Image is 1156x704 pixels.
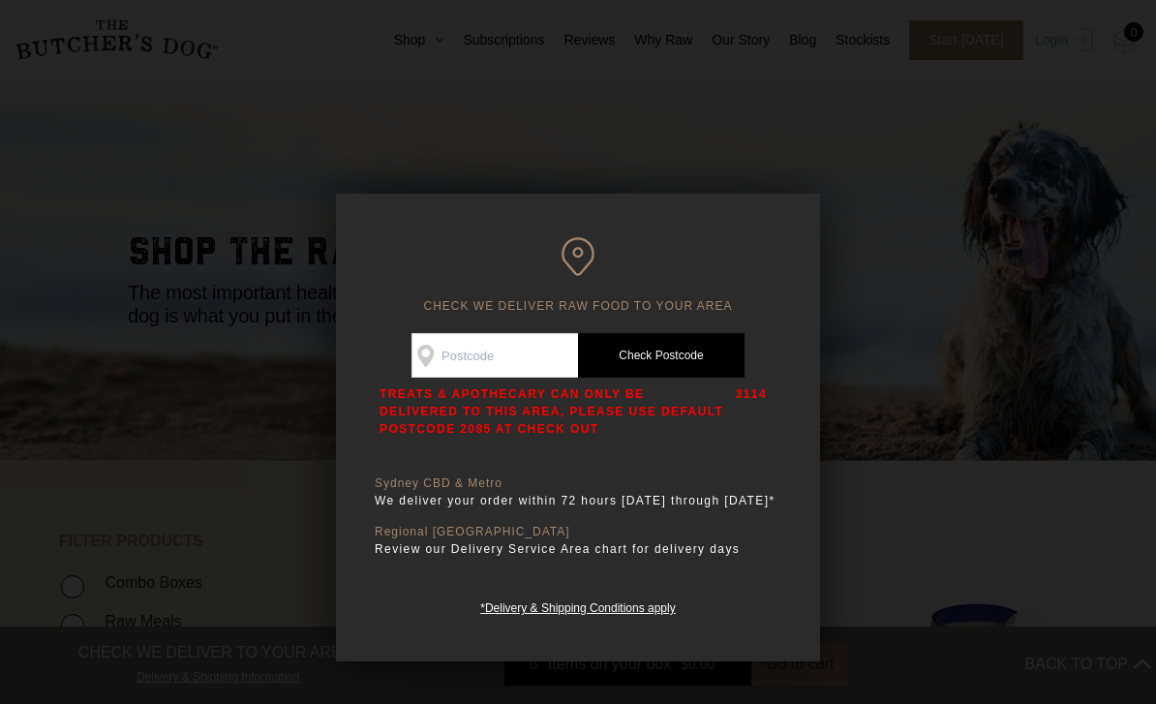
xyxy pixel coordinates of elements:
[578,333,745,378] a: Check Postcode
[375,539,781,559] p: Review our Delivery Service Area chart for delivery days
[375,525,781,539] p: Regional [GEOGRAPHIC_DATA]
[375,491,781,510] p: We deliver your order within 72 hours [DATE] through [DATE]*
[380,385,726,438] p: TREATS & APOTHECARY CAN ONLY BE DELIVERED TO THIS AREA, PLEASE USE DEFAULT POSTCODE 2085 AT CHECK...
[411,333,578,378] input: Postcode
[480,597,675,615] a: *Delivery & Shipping Conditions apply
[375,476,781,491] p: Sydney CBD & Metro
[375,237,781,314] h6: CHECK WE DELIVER RAW FOOD TO YOUR AREA
[736,385,767,438] p: 3114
